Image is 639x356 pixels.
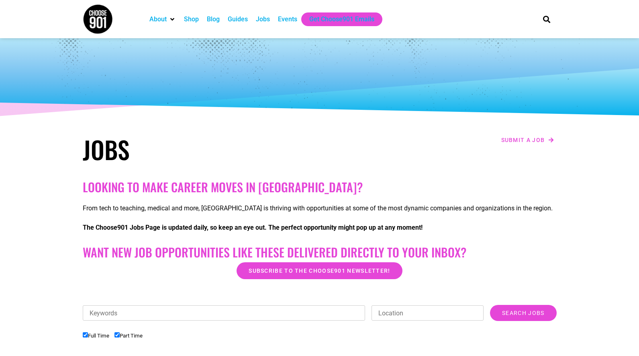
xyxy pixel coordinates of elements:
[83,332,88,337] input: Full Time
[309,14,374,24] a: Get Choose901 Emails
[83,204,557,213] p: From tech to teaching, medical and more, [GEOGRAPHIC_DATA] is thriving with opportunities at some...
[228,14,248,24] a: Guides
[501,137,545,143] span: Submit a job
[83,180,557,194] h2: Looking to make career moves in [GEOGRAPHIC_DATA]?
[145,12,180,26] div: About
[145,12,529,26] nav: Main nav
[249,268,390,274] span: Subscribe to the Choose901 newsletter!
[184,14,199,24] a: Shop
[83,245,557,259] h2: Want New Job Opportunities like these Delivered Directly to your Inbox?
[278,14,297,24] a: Events
[114,333,143,339] label: Part Time
[540,12,553,26] div: Search
[499,135,557,145] a: Submit a job
[372,305,484,321] input: Location
[83,305,365,321] input: Keywords
[83,333,109,339] label: Full Time
[207,14,220,24] a: Blog
[149,14,167,24] a: About
[83,135,316,164] h1: Jobs
[114,332,120,337] input: Part Time
[83,224,423,231] strong: The Choose901 Jobs Page is updated daily, so keep an eye out. The perfect opportunity might pop u...
[256,14,270,24] a: Jobs
[237,262,402,279] a: Subscribe to the Choose901 newsletter!
[490,305,556,321] input: Search Jobs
